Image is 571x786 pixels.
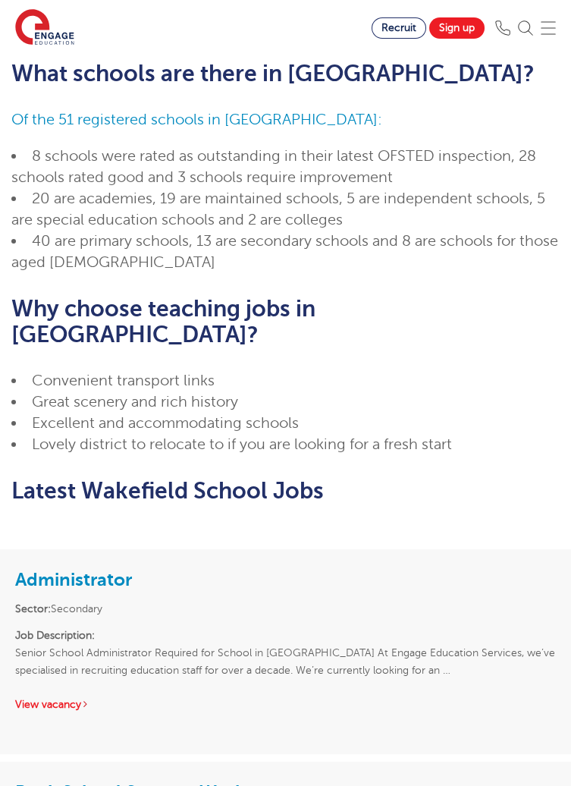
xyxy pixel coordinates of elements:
img: Engage Education [15,9,74,47]
span: 40 are primary schools, 13 are secondary schools and 8 are schools for those aged [DEMOGRAPHIC_DATA] [11,232,558,271]
span: Recruit [381,22,416,33]
span: What schools are there in [GEOGRAPHIC_DATA]? [11,61,535,86]
span: Lovely district to relocate to if you are looking for a fresh start [32,435,452,453]
span: 8 schools were rated as outstanding in their latest OFSTED inspection, 28 schools rated good and ... [11,147,536,186]
span: Great scenery and rich history [32,393,238,410]
strong: Sector: [15,603,51,615]
span: Convenient transport links [32,372,215,389]
span: 20 are academies, 19 are maintained schools, 5 are independent schools, 5 are special education s... [11,190,545,228]
img: Mobile Menu [541,20,556,36]
strong: Job Description: [15,630,95,641]
p: Senior School Administrator Required for School in [GEOGRAPHIC_DATA] At Engage Education Services... [15,627,556,679]
a: Sign up [429,17,485,39]
a: Recruit [372,17,426,39]
span: Excellent and accommodating schools [32,414,299,432]
a: View vacancy [15,699,89,710]
img: Phone [495,20,510,36]
h2: Latest Wakefield School Jobs [11,478,560,504]
span: Why choose teaching jobs in [GEOGRAPHIC_DATA]? [11,296,315,347]
a: Administrator [15,569,132,590]
img: Search [518,20,533,36]
li: Secondary [15,600,556,618]
a: Of the 51 registered schools in [GEOGRAPHIC_DATA]: [11,111,382,128]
